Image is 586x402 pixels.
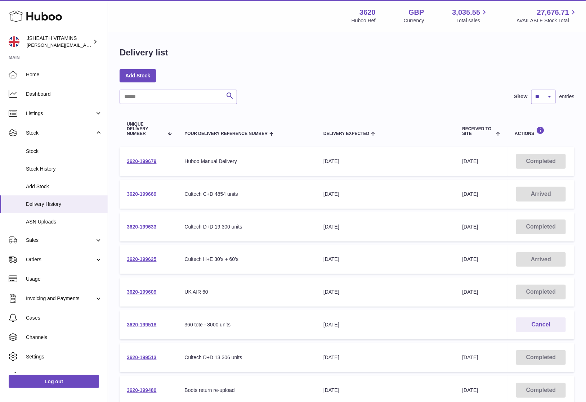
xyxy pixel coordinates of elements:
span: 27,676.71 [537,8,569,17]
span: [DATE] [462,224,478,230]
span: Delivery History [26,201,102,208]
span: ASN Uploads [26,218,102,225]
span: Listings [26,110,95,117]
div: Cultech D+D 13,306 units [184,354,309,361]
span: Orders [26,256,95,263]
span: Your Delivery Reference Number [184,131,268,136]
div: [DATE] [323,256,448,263]
a: 3620-199518 [127,322,157,328]
div: [DATE] [323,354,448,361]
a: 3620-199625 [127,256,157,262]
span: [DATE] [462,354,478,360]
span: Sales [26,237,95,244]
span: Channels [26,334,102,341]
span: Returns [26,373,102,380]
a: 3620-199513 [127,354,157,360]
div: Cultech D+D 19,300 units [184,223,309,230]
a: 3620-199669 [127,191,157,197]
img: francesca@jshealthvitamins.com [9,36,19,47]
div: Huboo Ref [352,17,376,24]
h1: Delivery list [120,47,168,58]
span: entries [559,93,574,100]
span: Add Stock [26,183,102,190]
span: Dashboard [26,91,102,98]
a: 3,035.55 Total sales [452,8,489,24]
span: [PERSON_NAME][EMAIL_ADDRESS][DOMAIN_NAME] [27,42,144,48]
span: Delivery Expected [323,131,369,136]
span: [DATE] [462,289,478,295]
div: [DATE] [323,321,448,328]
a: Log out [9,375,99,388]
span: Home [26,71,102,78]
a: 3620-199609 [127,289,157,295]
div: [DATE] [323,191,448,198]
span: Invoicing and Payments [26,295,95,302]
span: Stock History [26,166,102,172]
div: Cultech C+D 4854 units [184,191,309,198]
span: [DATE] [462,387,478,393]
span: [DATE] [462,256,478,262]
div: Boots return re-upload [184,387,309,394]
button: Cancel [516,317,566,332]
span: Usage [26,276,102,283]
span: AVAILABLE Stock Total [516,17,577,24]
span: Total sales [456,17,488,24]
span: Settings [26,353,102,360]
div: [DATE] [323,387,448,394]
div: JSHEALTH VITAMINS [27,35,91,49]
span: Received to Site [462,127,495,136]
span: Stock [26,148,102,155]
div: 360 tote - 8000 units [184,321,309,328]
div: [DATE] [323,289,448,295]
span: 3,035.55 [452,8,480,17]
div: [DATE] [323,223,448,230]
div: Huboo Manual Delivery [184,158,309,165]
a: 27,676.71 AVAILABLE Stock Total [516,8,577,24]
strong: 3620 [359,8,376,17]
a: 3620-199633 [127,224,157,230]
span: Cases [26,315,102,321]
a: 3620-199480 [127,387,157,393]
a: 3620-199679 [127,158,157,164]
span: Stock [26,130,95,136]
div: UK AIR 60 [184,289,309,295]
div: Actions [515,126,567,136]
div: Cultech H+E 30’s + 60’s [184,256,309,263]
span: [DATE] [462,191,478,197]
span: [DATE] [462,158,478,164]
div: [DATE] [323,158,448,165]
div: Currency [404,17,424,24]
strong: GBP [408,8,424,17]
label: Show [514,93,528,100]
span: Unique Delivery Number [127,122,164,136]
a: Add Stock [120,69,156,82]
